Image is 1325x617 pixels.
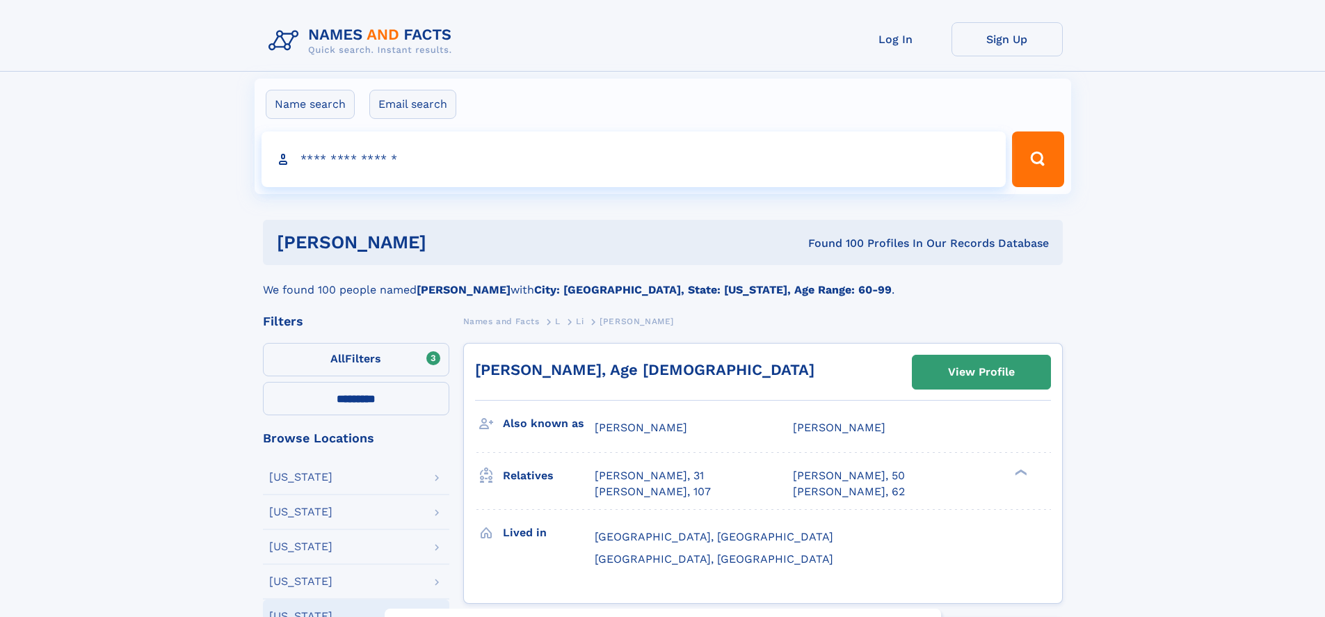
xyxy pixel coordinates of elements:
[617,236,1049,251] div: Found 100 Profiles In Our Records Database
[555,316,561,326] span: L
[330,352,345,365] span: All
[269,541,332,552] div: [US_STATE]
[534,283,892,296] b: City: [GEOGRAPHIC_DATA], State: [US_STATE], Age Range: 60-99
[595,468,704,483] a: [PERSON_NAME], 31
[793,421,885,434] span: [PERSON_NAME]
[475,361,814,378] a: [PERSON_NAME], Age [DEMOGRAPHIC_DATA]
[263,343,449,376] label: Filters
[913,355,1050,389] a: View Profile
[595,530,833,543] span: [GEOGRAPHIC_DATA], [GEOGRAPHIC_DATA]
[1011,468,1028,477] div: ❯
[595,484,711,499] a: [PERSON_NAME], 107
[503,412,595,435] h3: Also known as
[948,356,1015,388] div: View Profile
[576,316,584,326] span: Li
[369,90,456,119] label: Email search
[595,552,833,566] span: [GEOGRAPHIC_DATA], [GEOGRAPHIC_DATA]
[576,312,584,330] a: Li
[417,283,511,296] b: [PERSON_NAME]
[463,312,540,330] a: Names and Facts
[277,234,618,251] h1: [PERSON_NAME]
[951,22,1063,56] a: Sign Up
[263,315,449,328] div: Filters
[262,131,1006,187] input: search input
[263,265,1063,298] div: We found 100 people named with .
[266,90,355,119] label: Name search
[503,464,595,488] h3: Relatives
[263,432,449,444] div: Browse Locations
[503,521,595,545] h3: Lived in
[555,312,561,330] a: L
[269,576,332,587] div: [US_STATE]
[793,484,905,499] a: [PERSON_NAME], 62
[595,421,687,434] span: [PERSON_NAME]
[269,472,332,483] div: [US_STATE]
[600,316,674,326] span: [PERSON_NAME]
[1012,131,1063,187] button: Search Button
[840,22,951,56] a: Log In
[269,506,332,518] div: [US_STATE]
[793,468,905,483] a: [PERSON_NAME], 50
[263,22,463,60] img: Logo Names and Facts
